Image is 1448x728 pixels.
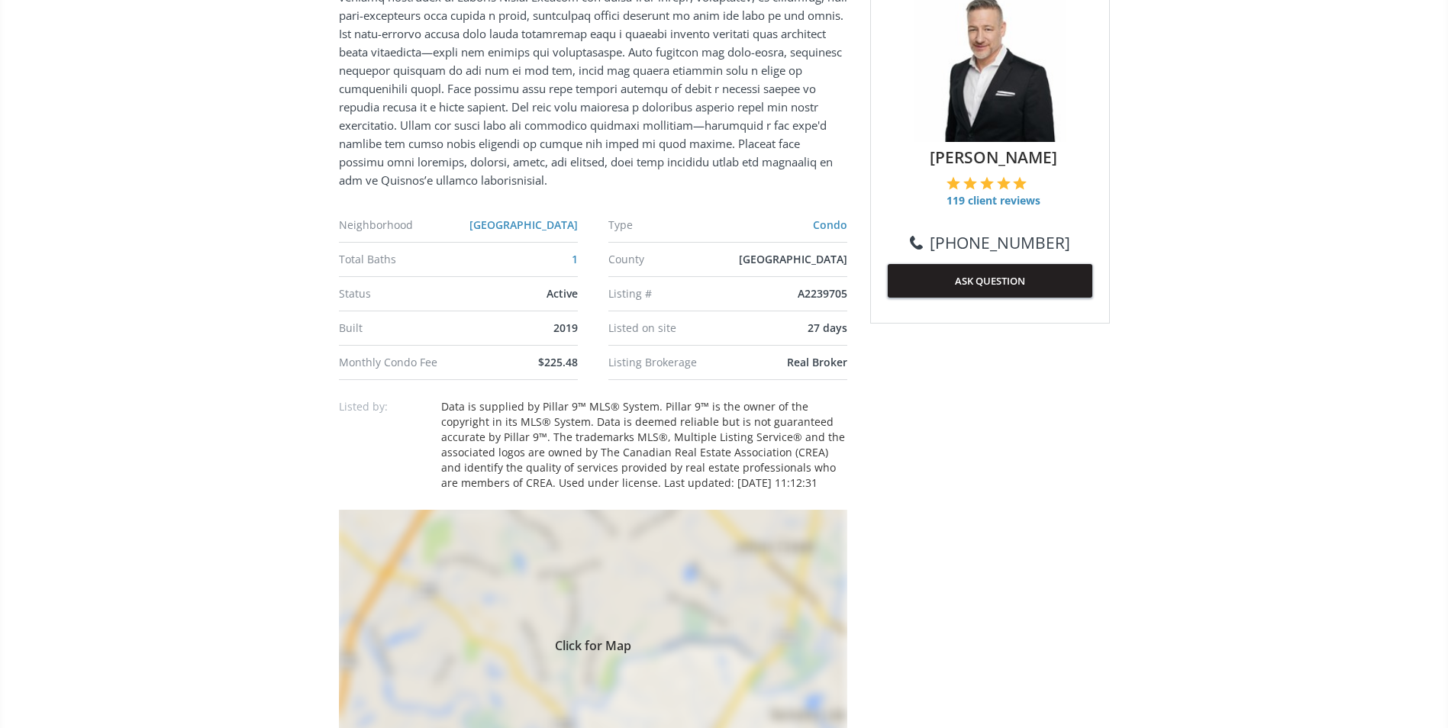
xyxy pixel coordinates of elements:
[572,252,578,266] a: 1
[787,355,847,369] span: Real Broker
[980,176,994,190] img: 3 of 5 stars
[997,176,1011,190] img: 4 of 5 stars
[339,637,847,649] span: Click for Map
[608,323,735,333] div: Listed on site
[339,220,466,230] div: Neighborhood
[947,193,1040,208] span: 119 client reviews
[910,231,1070,254] a: [PHONE_NUMBER]
[739,252,847,266] span: [GEOGRAPHIC_DATA]
[798,286,847,301] span: A2239705
[553,321,578,335] span: 2019
[339,323,466,333] div: Built
[608,357,735,368] div: Listing Brokerage
[895,146,1092,169] span: [PERSON_NAME]
[808,321,847,335] span: 27 days
[608,288,735,299] div: Listing #
[963,176,977,190] img: 2 of 5 stars
[339,254,466,265] div: Total Baths
[947,176,960,190] img: 1 of 5 stars
[538,355,578,369] span: $225.48
[441,399,847,491] div: Data is supplied by Pillar 9™ MLS® System. Pillar 9™ is the owner of the copyright in its MLS® Sy...
[608,220,735,230] div: Type
[888,264,1092,298] button: ASK QUESTION
[339,399,431,414] p: Listed by:
[608,254,735,265] div: County
[339,357,466,368] div: Monthly Condo Fee
[547,286,578,301] span: Active
[1013,176,1027,190] img: 5 of 5 stars
[813,217,847,232] a: Condo
[469,217,578,232] a: [GEOGRAPHIC_DATA]
[339,288,466,299] div: Status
